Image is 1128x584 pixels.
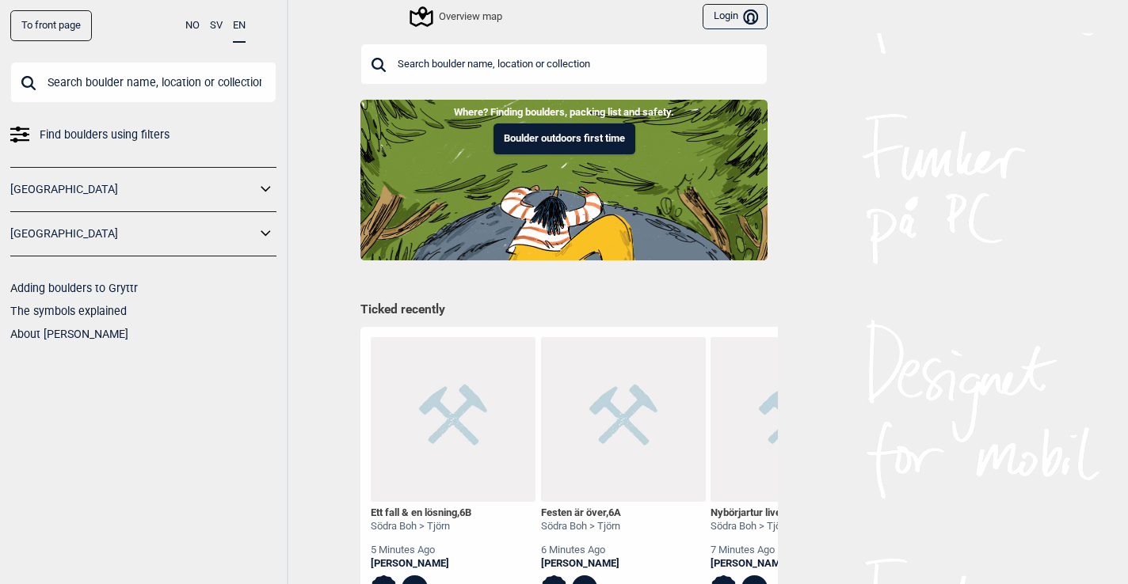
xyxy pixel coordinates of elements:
[360,100,768,260] img: Indoor to outdoor
[541,337,706,502] img: Bilde Mangler
[40,123,170,146] span: Find boulders using filters
[360,44,768,85] input: Search boulder name, location or collection
[10,123,276,146] a: Find boulders using filters
[711,506,803,520] div: Nybörjartur livet ut ,
[185,10,200,41] button: NO
[10,62,276,103] input: Search boulder name, location or collection
[10,178,256,201] a: [GEOGRAPHIC_DATA]
[210,10,223,41] button: SV
[10,328,128,340] a: About [PERSON_NAME]
[10,305,127,317] a: The symbols explained
[703,4,768,30] button: Login
[371,557,471,571] a: [PERSON_NAME]
[371,337,535,502] img: Bilde Mangler
[541,520,621,533] div: Södra Boh > Tjörn
[711,557,803,571] a: [PERSON_NAME]
[541,506,621,520] div: Festen är över ,
[360,301,768,319] h1: Ticked recently
[412,7,502,26] div: Overview map
[459,506,471,518] span: 6B
[10,222,256,245] a: [GEOGRAPHIC_DATA]
[371,506,471,520] div: Ett fall & en lösning ,
[711,520,803,533] div: Södra Boh > Tjörn
[711,337,875,502] img: Bilde Mangler
[541,544,621,557] div: 6 minutes ago
[371,544,471,557] div: 5 minutes ago
[541,557,621,571] a: [PERSON_NAME]
[371,520,471,533] div: Södra Boh > Tjörn
[494,123,635,154] button: Boulder outdoors first time
[233,10,246,43] button: EN
[10,10,92,41] a: To front page
[608,506,621,518] span: 6A
[10,282,138,294] a: Adding boulders to Gryttr
[12,104,1116,120] p: Where? Finding boulders, packing list and safety.
[711,544,803,557] div: 7 minutes ago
